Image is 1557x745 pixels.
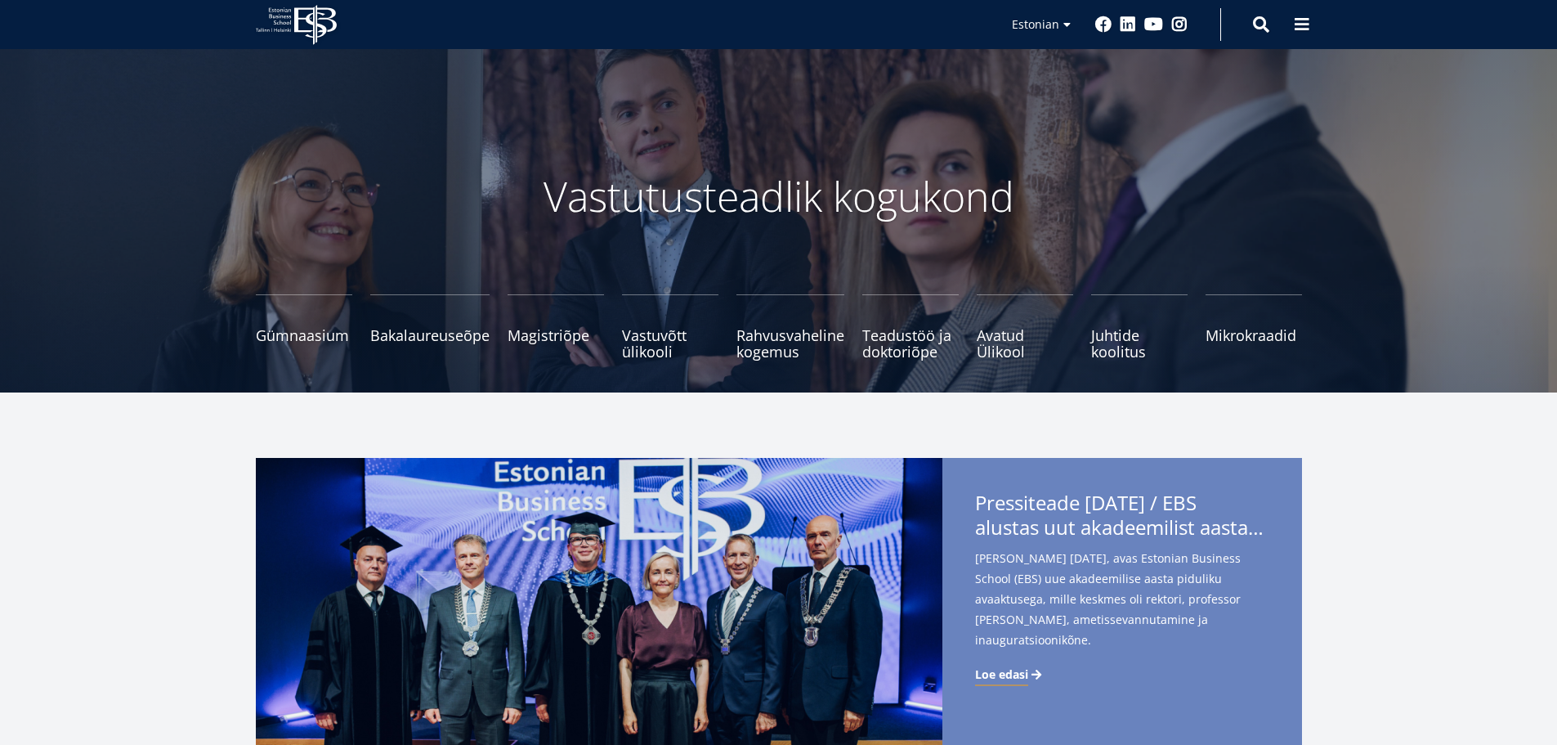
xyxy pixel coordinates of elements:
[346,172,1212,221] p: Vastutusteadlik kogukond
[1120,16,1136,33] a: Linkedin
[862,294,959,360] a: Teadustöö ja doktoriõpe
[1171,16,1188,33] a: Instagram
[370,327,490,343] span: Bakalaureuseõpe
[862,327,959,360] span: Teadustöö ja doktoriõpe
[256,327,352,343] span: Gümnaasium
[1206,327,1302,343] span: Mikrokraadid
[1091,294,1188,360] a: Juhtide koolitus
[256,294,352,360] a: Gümnaasium
[975,666,1028,683] span: Loe edasi
[1206,294,1302,360] a: Mikrokraadid
[977,327,1073,360] span: Avatud Ülikool
[622,294,718,360] a: Vastuvõtt ülikooli
[1144,16,1163,33] a: Youtube
[508,327,604,343] span: Magistriõpe
[1095,16,1112,33] a: Facebook
[975,548,1269,676] span: [PERSON_NAME] [DATE], avas Estonian Business School (EBS) uue akadeemilise aasta piduliku avaaktu...
[975,515,1269,540] span: alustas uut akadeemilist aastat rektor [PERSON_NAME] ametissevannutamisega - teise ametiaja keskm...
[622,327,718,360] span: Vastuvõtt ülikooli
[736,327,844,360] span: Rahvusvaheline kogemus
[975,666,1045,683] a: Loe edasi
[1091,327,1188,360] span: Juhtide koolitus
[508,294,604,360] a: Magistriõpe
[370,294,490,360] a: Bakalaureuseõpe
[736,294,844,360] a: Rahvusvaheline kogemus
[975,491,1269,545] span: Pressiteade [DATE] / EBS
[977,294,1073,360] a: Avatud Ülikool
